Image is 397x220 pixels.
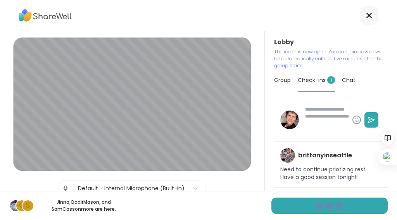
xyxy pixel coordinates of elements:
img: ShareWell Logo [19,7,72,24]
div: Default - Internal Microphone (Built-in) [78,184,185,193]
p: Jinna , QadirMason , and SamCasson more are here. [40,199,127,213]
p: Need to continue priotizing rest. Have a good session tonight! [280,166,381,181]
p: The room is now open. You can join now or will be automatically entered five minutes after the gr... [274,48,386,69]
span: S [26,201,30,211]
span: Chat [342,76,356,84]
img: Microphone [62,181,69,196]
img: Jinna [10,200,21,211]
img: Karey123 [280,111,299,129]
span: Q [19,201,24,211]
h4: brittanyinseattle [298,151,352,160]
h3: Lobby [274,38,388,47]
span: | [72,181,74,196]
span: Check-ins [298,76,335,84]
span: Group [274,76,291,84]
img: brittanyinseattle [280,148,295,163]
span: 1 [327,76,335,84]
